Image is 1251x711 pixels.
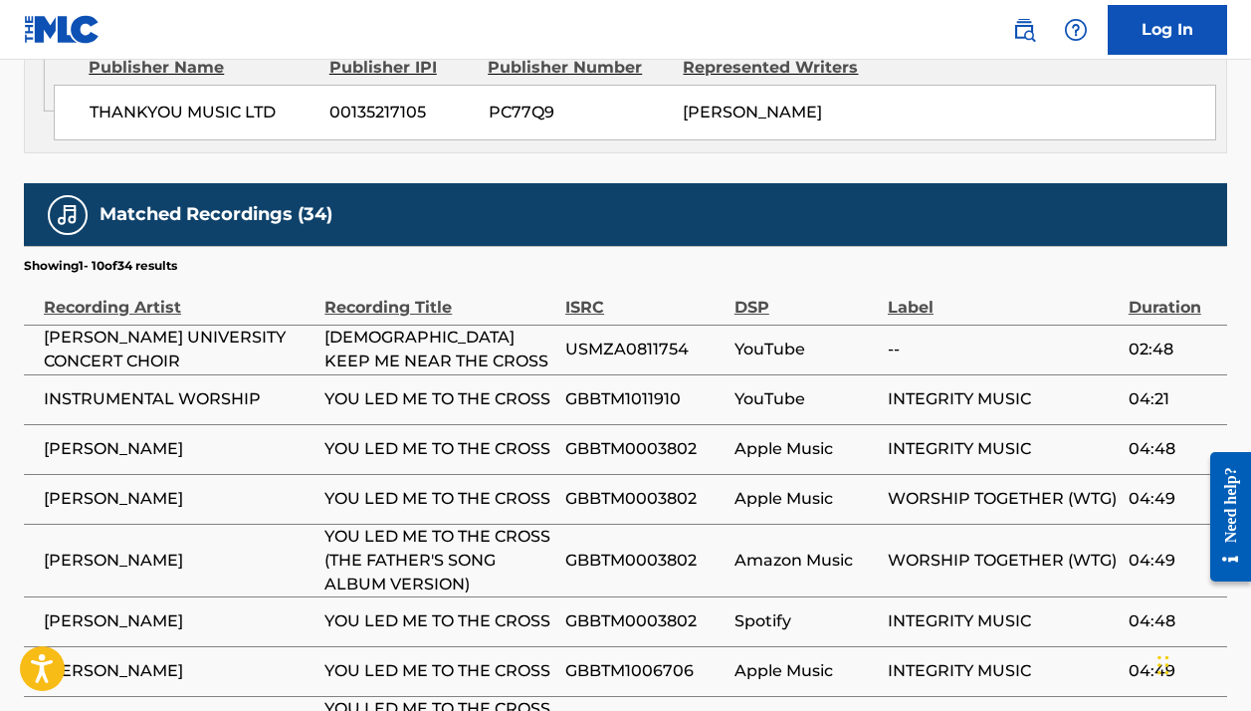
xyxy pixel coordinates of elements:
span: [PERSON_NAME] [44,609,314,633]
div: Duration [1129,275,1217,320]
div: Publisher IPI [329,56,473,80]
span: INTEGRITY MUSIC [888,609,1119,633]
span: 04:49 [1129,659,1217,683]
span: GBBTM0003802 [565,549,725,573]
img: Matched Recordings [56,203,80,227]
a: Public Search [1004,10,1044,50]
img: help [1064,18,1088,42]
span: YOU LED ME TO THE CROSS [324,487,555,511]
iframe: Chat Widget [1151,615,1251,711]
span: PC77Q9 [489,101,669,124]
span: YOU LED ME TO THE CROSS (THE FATHER'S SONG ALBUM VERSION) [324,525,555,596]
div: Label [888,275,1119,320]
img: search [1012,18,1036,42]
span: YouTube [734,338,878,361]
span: 04:48 [1129,609,1217,633]
div: Drag [1157,635,1169,695]
span: GBBTM0003802 [565,487,725,511]
span: Amazon Music [734,549,878,573]
span: [PERSON_NAME] [44,487,314,511]
div: Recording Title [324,275,555,320]
div: Publisher Number [488,56,668,80]
span: INTEGRITY MUSIC [888,437,1119,461]
div: Represented Writers [683,56,863,80]
span: WORSHIP TOGETHER (WTG) [888,549,1119,573]
span: GBBTM0003802 [565,609,725,633]
span: YOU LED ME TO THE CROSS [324,609,555,633]
span: 04:49 [1129,487,1217,511]
span: 04:21 [1129,387,1217,411]
span: 00135217105 [329,101,473,124]
span: INTEGRITY MUSIC [888,387,1119,411]
span: YOU LED ME TO THE CROSS [324,387,555,411]
div: Publisher Name [89,56,314,80]
div: DSP [734,275,878,320]
span: Spotify [734,609,878,633]
span: YOU LED ME TO THE CROSS [324,659,555,683]
span: GBBTM1006706 [565,659,725,683]
span: [PERSON_NAME] [683,103,822,121]
p: Showing 1 - 10 of 34 results [24,257,177,275]
span: [PERSON_NAME] [44,659,314,683]
div: Recording Artist [44,275,314,320]
span: INTEGRITY MUSIC [888,659,1119,683]
span: YouTube [734,387,878,411]
span: [PERSON_NAME] [44,437,314,461]
div: ISRC [565,275,725,320]
img: MLC Logo [24,15,101,44]
span: [PERSON_NAME] UNIVERSITY CONCERT CHOIR [44,326,314,373]
span: USMZA0811754 [565,338,725,361]
span: WORSHIP TOGETHER (WTG) [888,487,1119,511]
span: Apple Music [734,487,878,511]
span: -- [888,338,1119,361]
span: Apple Music [734,437,878,461]
span: THANKYOU MUSIC LTD [90,101,314,124]
span: GBBTM0003802 [565,437,725,461]
span: INSTRUMENTAL WORSHIP [44,387,314,411]
span: Apple Music [734,659,878,683]
iframe: Resource Center [1195,432,1251,602]
h5: Matched Recordings (34) [100,203,332,226]
span: YOU LED ME TO THE CROSS [324,437,555,461]
span: [DEMOGRAPHIC_DATA] KEEP ME NEAR THE CROSS [324,326,555,373]
div: Help [1056,10,1096,50]
a: Log In [1108,5,1227,55]
span: 04:48 [1129,437,1217,461]
span: [PERSON_NAME] [44,549,314,573]
span: 04:49 [1129,549,1217,573]
span: GBBTM1011910 [565,387,725,411]
span: 02:48 [1129,338,1217,361]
